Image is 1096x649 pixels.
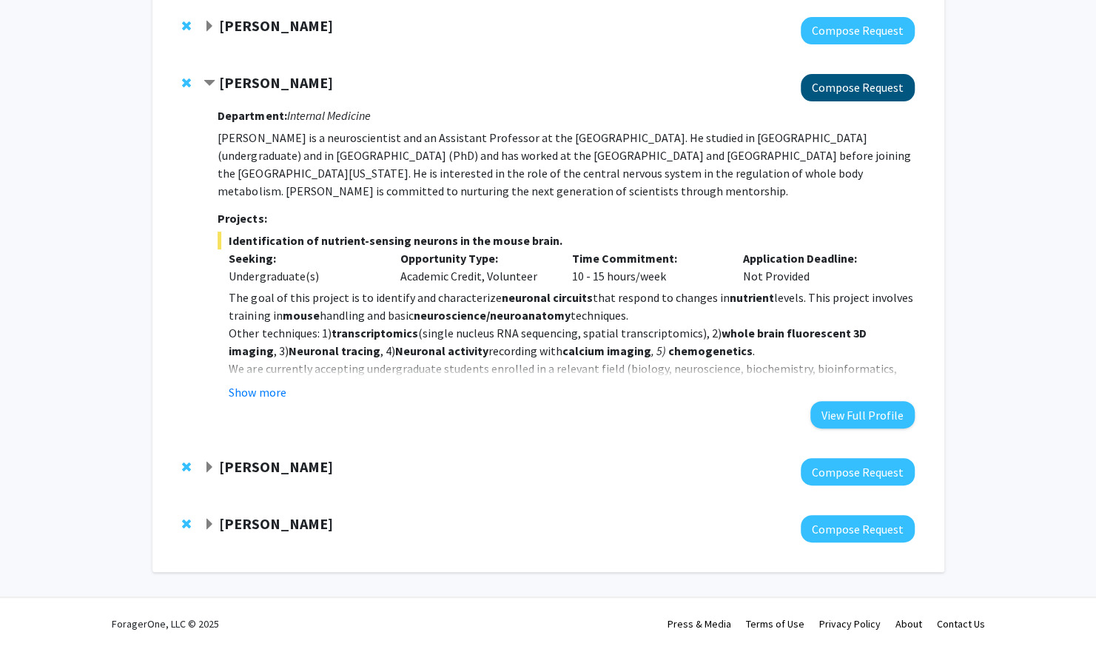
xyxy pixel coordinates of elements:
p: Application Deadline: [743,249,892,267]
span: Expand Michael Tackenberg Bookmark [204,519,215,531]
a: Terms of Use [746,617,804,630]
p: [PERSON_NAME] is a neuroscientist and an Assistant Professor at the [GEOGRAPHIC_DATA]. He studied... [218,129,914,200]
strong: neuroscience/neuroanatomy [413,308,570,323]
strong: mouse [282,308,319,323]
strong: Department: [218,108,286,123]
span: e is interested in the role of the central nervous system in the regulation of whole body metabol... [218,166,862,198]
strong: chemogenetics [665,343,752,358]
iframe: Chat [11,582,63,638]
p: The goal of this project is to identify and characterize that respond to changes in levels. This ... [229,289,914,324]
strong: Projects: [218,211,266,226]
a: Press & Media [668,617,731,630]
span: Identification of nutrient-sensing neurons in the mouse brain. [218,232,914,249]
span: Expand Sathya Velmurugan Bookmark [204,462,215,474]
button: View Full Profile [810,401,915,428]
span: Remove Sathya Velmurugan from bookmarks [182,461,191,473]
span: Remove Kenneth Campbell from bookmarks [182,20,191,32]
strong: calcium imaging [562,343,650,358]
a: Privacy Policy [819,617,881,630]
button: Compose Request to Sathya Velmurugan [801,458,915,485]
span: Expand Kenneth Campbell Bookmark [204,21,215,33]
div: Academic Credit, Volunteer [389,249,561,285]
p: Time Commitment: [571,249,721,267]
strong: [PERSON_NAME] [219,73,333,92]
a: About [895,617,922,630]
div: Not Provided [732,249,904,285]
strong: nutrient [729,290,773,305]
button: Show more [229,383,286,401]
p: Other techniques: 1) (single nucleus RNA sequencing, spatial transcriptomics), 2) , 3) , 4) recor... [229,324,914,360]
p: Opportunity Type: [400,249,550,267]
a: Contact Us [937,617,985,630]
button: Compose Request to Michael Tackenberg [801,515,915,542]
p: We are currently accepting undergraduate students enrolled in a relevant field (biology, neurosci... [229,360,914,395]
i: Internal Medicine [286,108,370,123]
strong: [PERSON_NAME] [219,16,333,35]
span: Contract Ioannis Papazoglou Bookmark [204,78,215,90]
span: Remove Michael Tackenberg from bookmarks [182,518,191,530]
span: Remove Ioannis Papazoglou from bookmarks [182,77,191,89]
strong: [PERSON_NAME] [219,514,333,533]
p: Seeking: [229,249,378,267]
div: Undergraduate(s) [229,267,378,285]
strong: neuronal circuits [501,290,592,305]
strong: transcriptomics [331,326,417,340]
strong: [PERSON_NAME] [219,457,333,476]
div: 10 - 15 hours/week [560,249,732,285]
button: Compose Request to Ioannis Papazoglou [801,74,915,101]
strong: Neuronal activity [394,343,488,358]
button: Compose Request to Kenneth Campbell [801,17,915,44]
em: , 5) [650,343,665,358]
strong: Neuronal tracing [288,343,380,358]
